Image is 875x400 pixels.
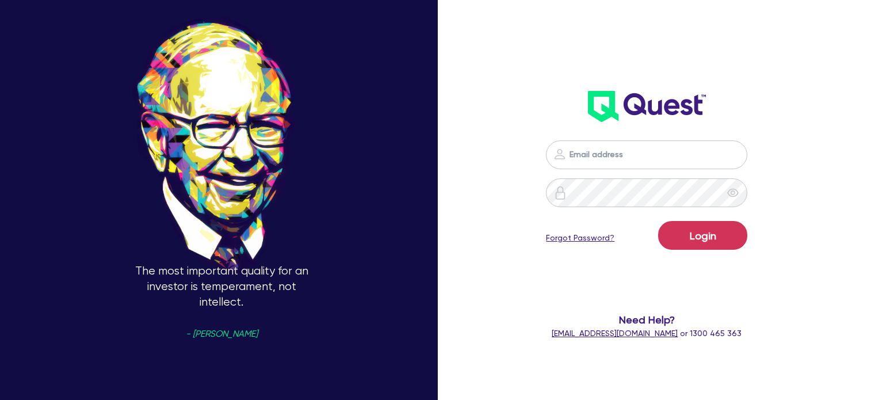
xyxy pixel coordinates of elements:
span: eye [727,187,739,199]
button: Login [658,221,747,250]
input: Email address [546,140,747,169]
img: wH2k97JdezQIQAAAABJRU5ErkJggg== [588,91,706,122]
span: Need Help? [533,312,760,327]
span: - [PERSON_NAME] [186,330,258,338]
span: or 1300 465 363 [552,329,742,338]
img: icon-password [553,147,567,161]
a: [EMAIL_ADDRESS][DOMAIN_NAME] [552,329,678,338]
img: icon-password [553,186,567,200]
a: Forgot Password? [546,232,614,244]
